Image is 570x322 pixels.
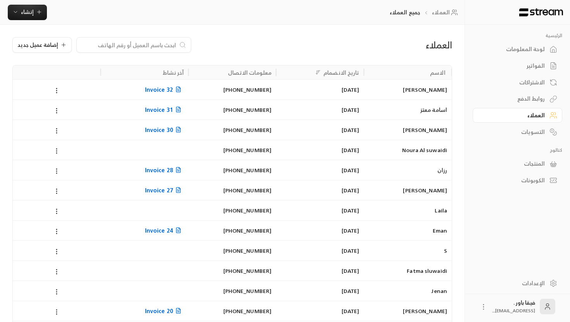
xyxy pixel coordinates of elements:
[369,140,447,160] div: Noura Al suwaidi
[473,108,562,123] a: العملاء
[492,307,535,315] span: [EMAIL_ADDRESS]....
[281,261,359,281] div: [DATE]
[369,120,447,140] div: [PERSON_NAME]
[311,39,452,51] div: العملاء
[473,75,562,90] a: الاشتراكات
[473,156,562,171] a: المنتجات
[473,33,562,39] p: الرئيسية
[369,221,447,240] div: Eman
[369,281,447,301] div: Jenan
[482,128,545,136] div: التسويات
[482,111,545,119] div: العملاء
[473,58,562,74] a: الفواتير
[482,79,545,86] div: الاشتراكات
[369,301,447,321] div: [PERSON_NAME]
[193,80,271,99] div: [PHONE_NUMBER]
[281,241,359,260] div: [DATE]
[145,185,184,195] span: Invoice 27
[21,7,34,17] span: إنشاء
[369,200,447,220] div: Laila
[193,301,271,321] div: [PHONE_NUMBER]
[145,165,184,175] span: Invoice 28
[193,221,271,240] div: [PHONE_NUMBER]
[518,8,564,17] img: Logo
[193,241,271,260] div: [PHONE_NUMBER]
[281,160,359,180] div: [DATE]
[369,241,447,260] div: S
[432,9,460,16] a: العملاء
[482,45,545,53] div: لوحة المعلومات
[313,68,323,77] button: Sort
[390,9,420,16] p: جميع العملاء
[482,95,545,103] div: روابط الدفع
[430,68,446,77] div: الاسم
[473,147,562,153] p: كتالوج
[390,9,461,16] nav: breadcrumb
[193,261,271,281] div: [PHONE_NUMBER]
[473,173,562,188] a: الكوبونات
[145,105,184,115] span: Invoice 31
[193,160,271,180] div: [PHONE_NUMBER]
[482,176,545,184] div: الكوبونات
[369,80,447,99] div: [PERSON_NAME]
[369,261,447,281] div: Fatma sluwaidi
[17,42,58,48] span: إضافة عميل جديد
[12,37,72,53] button: إضافة عميل جديد
[145,226,184,235] span: Invoice 24
[473,276,562,291] a: الإعدادات
[81,41,176,49] input: ابحث باسم العميل أو رقم الهاتف
[281,120,359,140] div: [DATE]
[145,125,184,135] span: Invoice 30
[8,5,47,20] button: إنشاء
[281,200,359,220] div: [DATE]
[473,91,562,106] a: روابط الدفع
[193,120,271,140] div: [PHONE_NUMBER]
[281,80,359,99] div: [DATE]
[193,140,271,160] div: [PHONE_NUMBER]
[323,68,359,77] div: تاريخ الانضمام
[193,200,271,220] div: [PHONE_NUMBER]
[369,180,447,200] div: [PERSON_NAME]
[193,100,271,120] div: [PHONE_NUMBER]
[473,42,562,57] a: لوحة المعلومات
[482,279,545,287] div: الإعدادات
[281,281,359,301] div: [DATE]
[482,160,545,168] div: المنتجات
[369,100,447,120] div: اسامة معتز
[145,306,184,316] span: Invoice 20
[473,124,562,139] a: التسويات
[492,299,535,314] div: فيقا باور .
[281,301,359,321] div: [DATE]
[482,62,545,70] div: الفواتير
[145,85,184,94] span: Invoice 32
[193,281,271,301] div: [PHONE_NUMBER]
[163,68,184,77] div: آخر نشاط
[281,180,359,200] div: [DATE]
[281,100,359,120] div: [DATE]
[193,180,271,200] div: [PHONE_NUMBER]
[281,221,359,240] div: [DATE]
[281,140,359,160] div: [DATE]
[228,68,272,77] div: معلومات الاتصال
[369,160,447,180] div: رزان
